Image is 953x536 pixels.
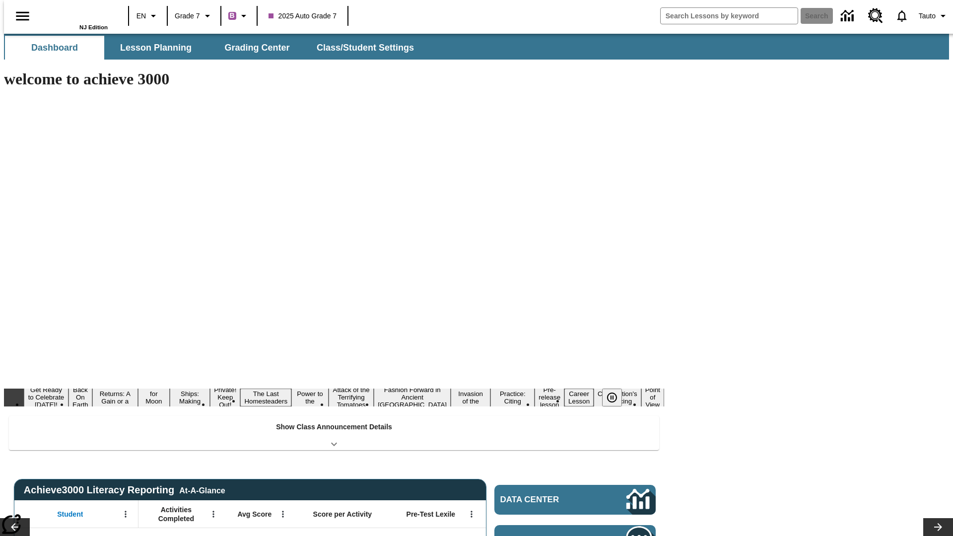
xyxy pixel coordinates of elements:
span: B [230,9,235,22]
div: Pause [602,389,632,406]
button: Class/Student Settings [309,36,422,60]
button: Open Menu [464,507,479,522]
button: Slide 1 Get Ready to Celebrate Juneteenth! [24,385,68,410]
button: Pause [602,389,622,406]
p: Show Class Announcement Details [276,422,392,432]
button: Open Menu [275,507,290,522]
span: Pre-Test Lexile [407,510,456,519]
span: NJ Edition [79,24,108,30]
button: Grading Center [207,36,307,60]
a: Data Center [835,2,862,30]
button: Slide 8 Solar Power to the People [291,381,329,414]
span: Tauto [919,11,936,21]
button: Slide 3 Free Returns: A Gain or a Drain? [92,381,138,414]
div: SubNavbar [4,34,949,60]
a: Home [43,4,108,24]
span: Score per Activity [313,510,372,519]
button: Slide 15 The Constitution's Balancing Act [594,381,641,414]
button: Slide 16 Point of View [641,385,664,410]
button: Slide 4 Time for Moon Rules? [138,381,170,414]
button: Profile/Settings [915,7,953,25]
button: Slide 14 Career Lesson [564,389,594,406]
span: Avg Score [237,510,272,519]
button: Slide 11 The Invasion of the Free CD [451,381,490,414]
span: Achieve3000 Literacy Reporting [24,484,225,496]
div: SubNavbar [4,36,423,60]
button: Dashboard [5,36,104,60]
button: Slide 6 Private! Keep Out! [210,385,240,410]
span: Student [57,510,83,519]
div: Home [43,3,108,30]
button: Open side menu [8,1,37,31]
button: Slide 9 Attack of the Terrifying Tomatoes [329,385,374,410]
h1: welcome to achieve 3000 [4,70,664,88]
span: 2025 Auto Grade 7 [269,11,337,21]
button: Open Menu [118,507,133,522]
a: Data Center [494,485,656,515]
button: Language: EN, Select a language [132,7,164,25]
button: Lesson Planning [106,36,205,60]
button: Slide 7 The Last Homesteaders [240,389,291,406]
input: search field [661,8,798,24]
button: Slide 5 Cruise Ships: Making Waves [170,381,210,414]
div: At-A-Glance [179,484,225,495]
span: Grade 7 [175,11,200,21]
span: Activities Completed [143,505,209,523]
button: Grade: Grade 7, Select a grade [171,7,217,25]
button: Lesson carousel, Next [923,518,953,536]
div: Show Class Announcement Details [9,416,659,450]
button: Slide 13 Pre-release lesson [535,385,564,410]
a: Resource Center, Will open in new tab [862,2,889,29]
button: Boost Class color is purple. Change class color [224,7,254,25]
button: Slide 10 Fashion Forward in Ancient Rome [374,385,451,410]
button: Slide 12 Mixed Practice: Citing Evidence [490,381,535,414]
a: Notifications [889,3,915,29]
span: Data Center [500,495,593,505]
button: Slide 2 Back On Earth [68,385,92,410]
span: EN [136,11,146,21]
button: Open Menu [206,507,221,522]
